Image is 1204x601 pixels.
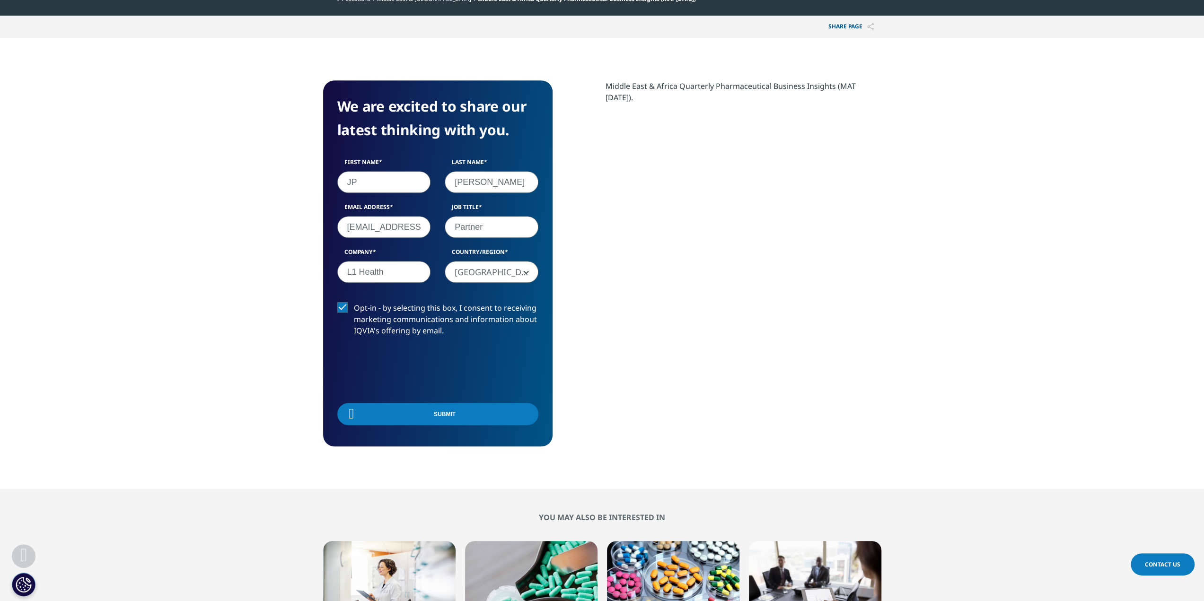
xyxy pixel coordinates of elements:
[12,573,35,596] button: Cookies Settings
[337,203,431,216] label: Email Address
[821,16,881,38] button: Share PAGEShare PAGE
[337,248,431,261] label: Company
[337,403,538,425] input: Submit
[867,23,874,31] img: Share PAGE
[1145,560,1180,568] span: Contact Us
[445,203,538,216] label: Job Title
[337,158,431,171] label: First Name
[445,261,538,283] span: United Arab Emirates
[445,158,538,171] label: Last Name
[1131,553,1195,575] a: Contact Us
[445,248,538,261] label: Country/Region
[337,302,538,341] label: Opt-in - by selecting this box, I consent to receiving marketing communications and information a...
[606,80,881,103] div: Middle East & Africa Quarterly Pharmaceutical Business Insights (MAT [DATE]).
[445,261,538,283] span: United Arab Emirates
[323,513,881,522] h2: You may also be interested in
[337,95,538,142] h4: We are excited to share our latest thinking with you.
[337,351,481,388] iframe: reCAPTCHA
[821,16,881,38] p: Share PAGE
